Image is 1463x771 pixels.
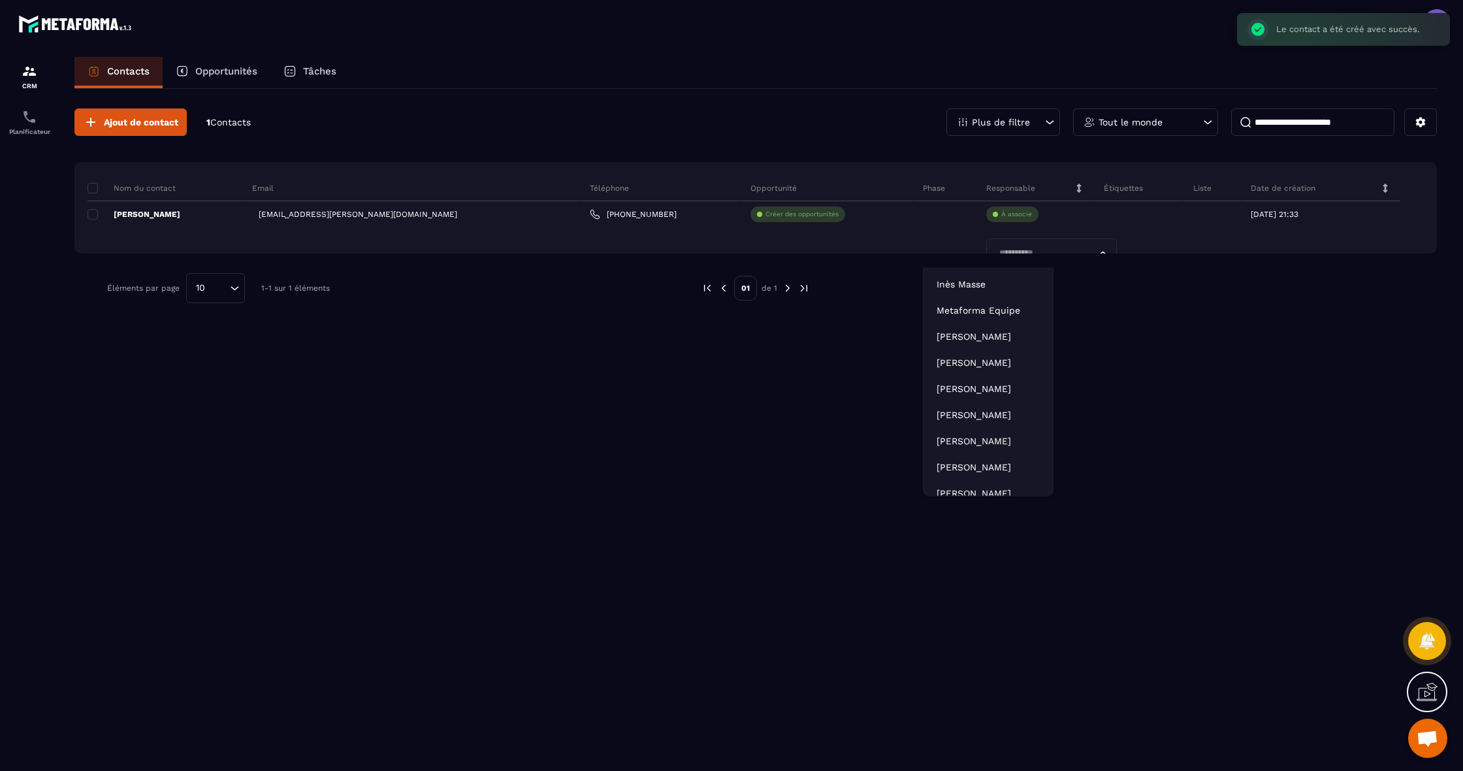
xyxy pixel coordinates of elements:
[74,108,187,136] button: Ajout de contact
[734,276,757,301] p: 01
[972,118,1030,127] p: Plus de filtre
[22,63,37,79] img: formation
[937,435,1040,448] p: Aurore Loizeau
[3,82,56,90] p: CRM
[210,281,227,295] input: Search for option
[1193,183,1212,193] p: Liste
[590,209,677,220] a: [PHONE_NUMBER]
[937,461,1040,474] p: Camille Equilbec
[798,282,810,294] img: next
[163,57,270,88] a: Opportunités
[252,183,274,193] p: Email
[762,283,777,293] p: de 1
[718,282,730,294] img: prev
[701,282,713,294] img: prev
[18,12,136,36] img: logo
[303,65,336,77] p: Tâches
[261,284,330,293] p: 1-1 sur 1 éléments
[3,54,56,99] a: formationformationCRM
[750,183,797,193] p: Opportunité
[210,117,251,127] span: Contacts
[1251,183,1315,193] p: Date de création
[1104,183,1143,193] p: Étiquettes
[937,382,1040,395] p: Terry Deplanque
[206,116,251,129] p: 1
[995,246,1095,261] input: Search for option
[270,57,349,88] a: Tâches
[104,116,178,129] span: Ajout de contact
[88,209,180,220] p: [PERSON_NAME]
[107,284,180,293] p: Éléments par page
[986,183,1035,193] p: Responsable
[3,99,56,145] a: schedulerschedulerPlanificateur
[1251,210,1298,219] p: [DATE] 21:33
[923,183,945,193] p: Phase
[3,128,56,135] p: Planificateur
[937,487,1040,500] p: Anne-Laure Duporge
[765,210,839,219] p: Créer des opportunités
[88,183,176,193] p: Nom du contact
[195,65,257,77] p: Opportunités
[937,356,1040,369] p: Robin Pontoise
[937,304,1040,317] p: Metaforma Equipe
[986,238,1117,269] div: Search for option
[1001,210,1032,219] p: À associe
[1408,719,1447,758] div: Ouvrir le chat
[186,273,245,303] div: Search for option
[590,183,629,193] p: Téléphone
[74,57,163,88] a: Contacts
[937,330,1040,343] p: Marjorie Falempin
[1099,118,1163,127] p: Tout le monde
[22,109,37,125] img: scheduler
[107,65,150,77] p: Contacts
[937,278,1040,291] p: Inès Masse
[937,408,1040,421] p: Kathy Monteiro
[191,281,210,295] span: 10
[782,282,794,294] img: next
